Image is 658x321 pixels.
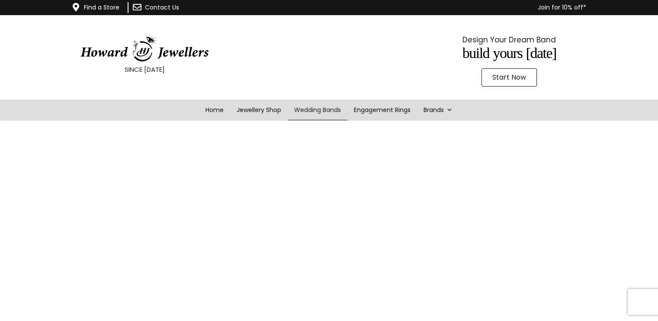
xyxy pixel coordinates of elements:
p: Join for 10% off* [230,2,586,13]
p: SINCE [DATE] [22,64,267,75]
a: Wedding Bands [288,100,347,121]
span: Start Now [492,74,526,81]
img: HowardJewellersLogo-04 [80,36,209,62]
a: Find a Store [84,3,119,12]
a: Start Now [481,68,537,87]
span: Build Yours [DATE] [462,45,556,61]
a: Engagement Rings [347,100,417,121]
p: Design Your Dream Band [386,33,632,46]
a: Home [199,100,230,121]
a: Brands [417,100,459,121]
a: Contact Us [145,3,179,12]
a: Jewellery Shop [230,100,288,121]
